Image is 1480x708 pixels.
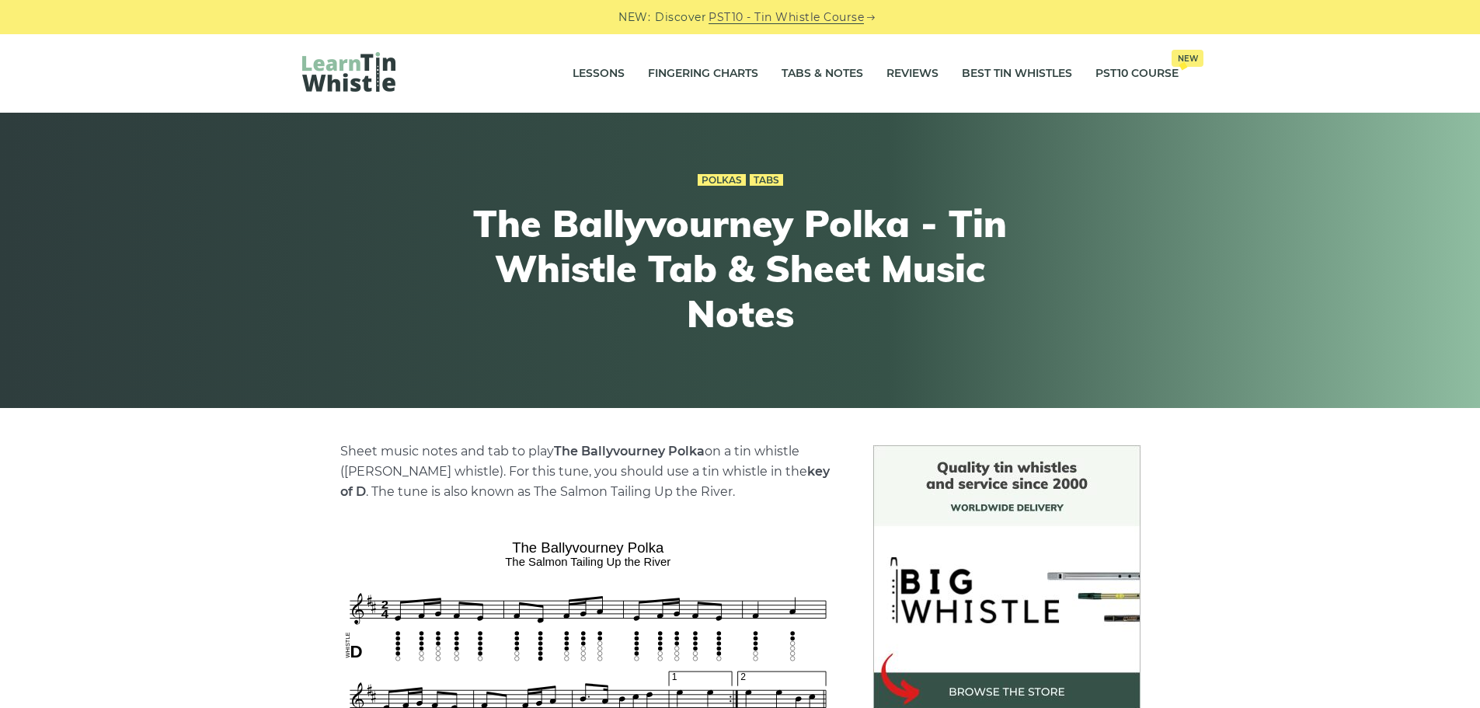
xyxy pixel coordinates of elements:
a: Best Tin Whistles [962,54,1072,93]
a: Fingering Charts [648,54,758,93]
strong: The Ballyvourney Polka [554,444,705,459]
a: Tabs & Notes [782,54,863,93]
strong: key of D [340,464,830,499]
a: Polkas [698,174,746,187]
a: PST10 CourseNew [1095,54,1179,93]
span: New [1172,50,1203,67]
h1: The Ballyvourney Polka - Tin Whistle Tab & Sheet Music Notes [454,201,1026,336]
a: Tabs [750,174,783,187]
p: Sheet music notes and tab to play on a tin whistle ([PERSON_NAME] whistle). For this tune, you sh... [340,441,836,502]
a: Lessons [573,54,625,93]
a: Reviews [886,54,938,93]
img: LearnTinWhistle.com [302,52,395,92]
